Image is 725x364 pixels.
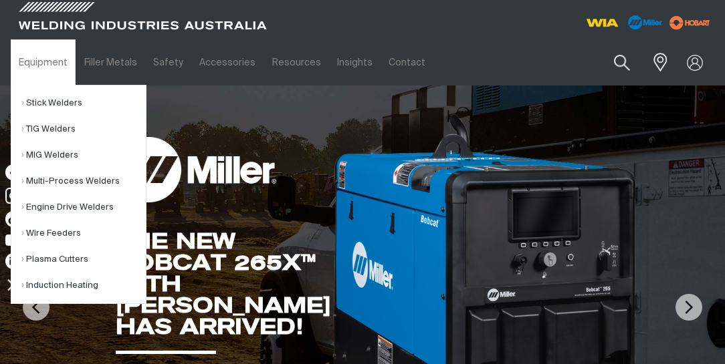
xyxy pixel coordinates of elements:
[676,294,702,321] img: NextArrow
[665,13,714,33] img: miller
[5,253,21,269] img: LinkedIn
[5,211,21,227] img: TikTok
[583,47,645,78] input: Product name or item number...
[21,220,146,246] a: Wire Feeders
[329,39,381,85] a: Insights
[145,39,191,85] a: Safety
[5,188,21,204] img: Instagram
[21,246,146,272] a: Plasma Cutters
[21,142,146,168] a: MIG Welders
[23,294,49,321] img: PrevArrow
[21,116,146,142] a: TIG Welders
[264,39,329,85] a: Resources
[21,90,146,116] a: Stick Welders
[5,164,21,180] img: Facebook
[11,85,146,304] ul: Equipment Submenu
[21,194,146,220] a: Engine Drive Welders
[21,168,146,194] a: Multi-Process Welders
[599,47,645,78] button: Search products
[76,39,144,85] a: Filler Metals
[11,39,76,85] a: Equipment
[116,230,331,337] div: THE NEW BOBCAT 265X™ WITH [PERSON_NAME] HAS ARRIVED!
[381,39,433,85] a: Contact
[5,234,21,246] img: YouTube
[11,39,538,85] nav: Main
[2,273,25,296] img: hide socials
[191,39,264,85] a: Accessories
[21,272,146,299] a: Induction Heating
